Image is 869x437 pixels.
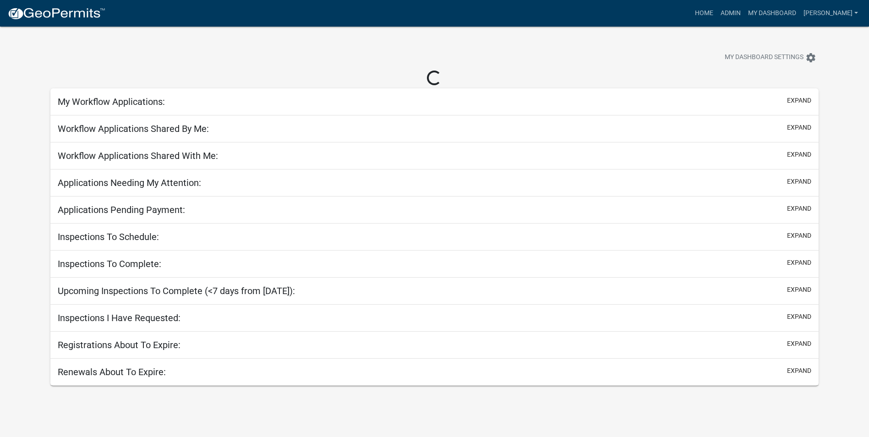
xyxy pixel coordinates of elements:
h5: Registrations About To Expire: [58,339,180,350]
button: My Dashboard Settingssettings [717,49,824,66]
button: expand [787,258,811,268]
h5: My Workflow Applications: [58,96,165,107]
span: My Dashboard Settings [725,52,803,63]
a: Home [691,5,717,22]
button: expand [787,339,811,349]
button: expand [787,312,811,322]
button: expand [787,285,811,295]
h5: Workflow Applications Shared By Me: [58,123,209,134]
button: expand [787,366,811,376]
button: expand [787,96,811,105]
button: expand [787,231,811,240]
a: Admin [717,5,744,22]
h5: Inspections To Complete: [58,258,161,269]
button: expand [787,150,811,159]
i: settings [805,52,816,63]
button: expand [787,123,811,132]
h5: Renewals About To Expire: [58,366,166,377]
button: expand [787,204,811,213]
a: My Dashboard [744,5,800,22]
a: [PERSON_NAME] [800,5,862,22]
h5: Upcoming Inspections To Complete (<7 days from [DATE]): [58,285,295,296]
h5: Workflow Applications Shared With Me: [58,150,218,161]
h5: Applications Pending Payment: [58,204,185,215]
h5: Inspections To Schedule: [58,231,159,242]
h5: Inspections I Have Requested: [58,312,180,323]
h5: Applications Needing My Attention: [58,177,201,188]
button: expand [787,177,811,186]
